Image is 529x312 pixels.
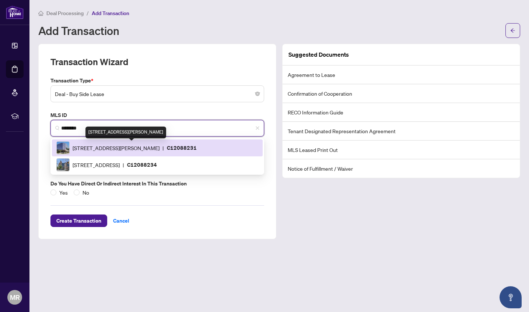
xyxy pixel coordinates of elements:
div: [STREET_ADDRESS][PERSON_NAME] [85,127,166,138]
article: Suggested Documents [288,50,349,59]
button: Open asap [500,286,522,308]
span: Deal - Buy Side Lease [55,87,260,101]
img: search_icon [55,126,60,130]
span: | [123,161,124,169]
li: MLS Leased Print Out [283,141,520,159]
label: Do you have direct or indirect interest in this transaction [50,180,264,188]
span: arrow-left [510,28,515,33]
li: Tenant Designated Representation Agreement [283,122,520,141]
span: home [38,11,43,16]
img: logo [6,6,24,19]
span: No [80,188,92,196]
li: / [87,9,89,17]
span: close [255,126,260,130]
span: close-circle [255,92,260,96]
span: Create Transaction [56,215,101,227]
li: Confirmation of Cooperation [283,84,520,103]
li: RECO Information Guide [283,103,520,122]
p: C12088234 [127,160,157,169]
li: Notice of Fulfillment / Waiver [283,159,520,178]
img: IMG-C12088234_1.jpg [57,159,69,171]
img: IMG-C12088231_1.jpg [57,142,69,154]
h1: Add Transaction [38,25,119,36]
label: Transaction Type [50,77,264,85]
span: | [162,144,164,152]
span: Yes [56,188,71,196]
span: [STREET_ADDRESS] [73,161,120,169]
li: Agreement to Lease [283,65,520,84]
span: Add Transaction [92,10,129,17]
p: C12088231 [167,143,197,152]
span: [STREET_ADDRESS][PERSON_NAME] [73,144,160,152]
label: MLS ID [50,111,264,119]
span: Deal Processing [46,10,84,17]
span: Cancel [113,215,129,227]
button: Cancel [107,214,135,227]
h2: Transaction Wizard [50,56,128,68]
span: MR [10,292,20,302]
button: Create Transaction [50,214,107,227]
